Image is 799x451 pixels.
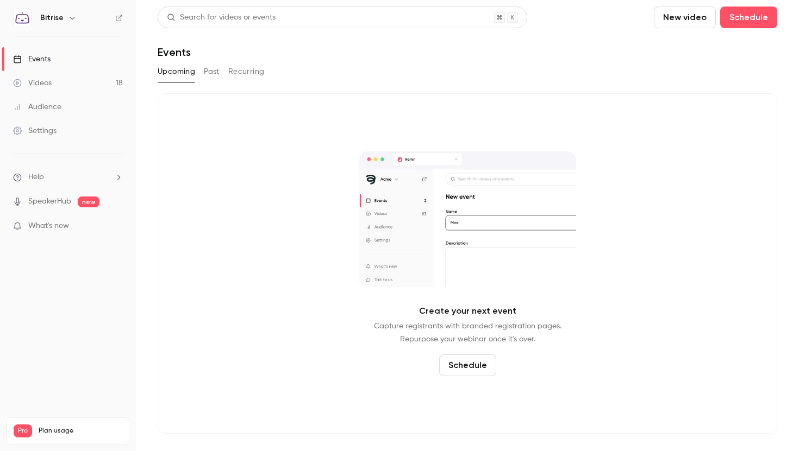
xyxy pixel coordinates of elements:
[720,7,777,28] button: Schedule
[39,427,122,435] span: Plan usage
[13,78,52,88] div: Videos
[13,171,123,183] li: help-dropdown-opener
[158,63,195,80] button: Upcoming
[228,63,265,80] button: Recurring
[167,12,276,23] div: Search for videos or events
[13,54,51,65] div: Events
[14,9,31,27] img: Bitrise
[13,101,61,112] div: Audience
[374,320,561,346] p: Capture registrants with branded registration pages. Repurpose your webinar once it's over.
[439,354,496,376] button: Schedule
[28,171,44,183] span: Help
[78,196,99,207] span: new
[158,46,191,59] h1: Events
[28,220,69,232] span: What's new
[40,12,64,23] h6: Bitrise
[28,196,71,207] a: SpeakerHub
[654,7,716,28] button: New video
[14,424,32,437] span: Pro
[204,63,220,80] button: Past
[110,221,123,231] iframe: Noticeable Trigger
[419,304,516,317] p: Create your next event
[13,125,57,136] div: Settings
